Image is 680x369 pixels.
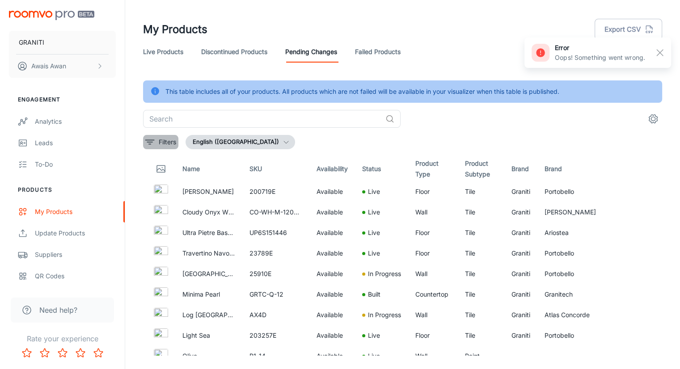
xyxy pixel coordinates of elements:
td: UP6S151446 [242,222,309,243]
a: Failed Products [355,41,401,63]
td: GRTC-Q-12 [242,284,309,305]
td: Available [309,346,355,366]
td: Wall [408,305,457,325]
td: Available [309,264,355,284]
td: CO-WH-M-120260-1 [242,202,309,222]
th: Product Type [408,156,457,181]
td: Portobello [537,325,603,346]
p: Live [368,248,380,258]
td: Tile [457,243,504,264]
a: Discontinued Products [201,41,267,63]
td: 203257E [242,325,309,346]
p: [GEOGRAPHIC_DATA] [182,269,235,279]
p: In Progress [368,269,401,279]
td: Graniti [504,325,537,346]
td: Floor [408,222,457,243]
p: Awais Awan [31,61,66,71]
td: Tile [457,222,504,243]
td: Available [309,305,355,325]
td: Available [309,243,355,264]
td: Graniti [504,243,537,264]
button: Awais Awan [9,55,116,78]
h6: error [555,43,645,53]
td: Granitech [537,284,603,305]
button: Rate 4 star [72,344,89,362]
td: Graniti [504,284,537,305]
td: Available [309,222,355,243]
td: Ariostea [537,222,603,243]
td: Graniti [504,305,537,325]
button: GRANITI [9,31,116,54]
p: Filters [159,137,176,147]
td: Tile [457,202,504,222]
td: AX4D [242,305,309,325]
p: Built [368,289,380,299]
button: settings [644,110,662,128]
td: Available [309,181,355,202]
td: 23789E [242,243,309,264]
button: Rate 1 star [18,344,36,362]
span: Need help? [39,305,77,315]
div: QR Codes [35,271,116,281]
p: Live [368,228,380,238]
td: Tile [457,325,504,346]
td: Graniti [504,202,537,222]
p: In Progress [368,310,401,320]
th: SKU [242,156,309,181]
td: Countertop [408,284,457,305]
div: My Products [35,207,116,217]
td: Portobello [537,264,603,284]
button: Rate 2 star [36,344,54,362]
a: Live Products [143,41,183,63]
p: [PERSON_NAME] [182,187,235,197]
th: Brand [537,156,603,181]
td: Atlas Concorde [537,305,603,325]
svg: Thumbnail [156,164,166,174]
div: Suppliers [35,250,116,260]
div: Update Products [35,228,116,238]
button: filter [143,135,178,149]
td: Available [309,325,355,346]
td: P1-14 [242,346,309,366]
a: Pending Changes [285,41,337,63]
p: Oops! Something went wrong. [555,53,645,63]
p: Rate your experience [7,333,118,344]
td: Tile [457,264,504,284]
h1: My Products [143,21,207,38]
button: Rate 3 star [54,344,72,362]
p: Travertino Navona [PERSON_NAME] [182,248,235,258]
td: Paint [457,346,504,366]
p: Light Sea [182,331,235,340]
div: Analytics [35,117,116,126]
td: Wall [408,264,457,284]
td: Tile [457,284,504,305]
td: Wall [408,202,457,222]
p: Live [368,207,380,217]
td: Portobello [537,243,603,264]
td: 200719E [242,181,309,202]
td: Floor [408,243,457,264]
div: This table includes all of your products. All products which are not failed will be available in ... [165,83,559,100]
button: Export CSV [595,19,662,40]
td: Graniti [504,222,537,243]
td: [PERSON_NAME] [537,202,603,222]
th: Product Subtype [457,156,504,181]
td: Tile [457,305,504,325]
button: Rate 5 star [89,344,107,362]
td: Available [309,284,355,305]
p: Ultra Pietre Basaltina White [182,228,235,238]
p: Live [368,351,380,361]
td: Wall [408,346,457,366]
td: Available [309,202,355,222]
p: Cloudy Onyx White [182,207,235,217]
td: 25910E [242,264,309,284]
td: Tile [457,181,504,202]
img: Roomvo PRO Beta [9,11,94,20]
td: Graniti [504,264,537,284]
div: Leads [35,138,116,148]
p: Minima Pearl [182,289,235,299]
th: Brand [504,156,537,181]
button: English ([GEOGRAPHIC_DATA]) [186,135,295,149]
th: Name [175,156,242,181]
p: GRANITI [19,38,44,47]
